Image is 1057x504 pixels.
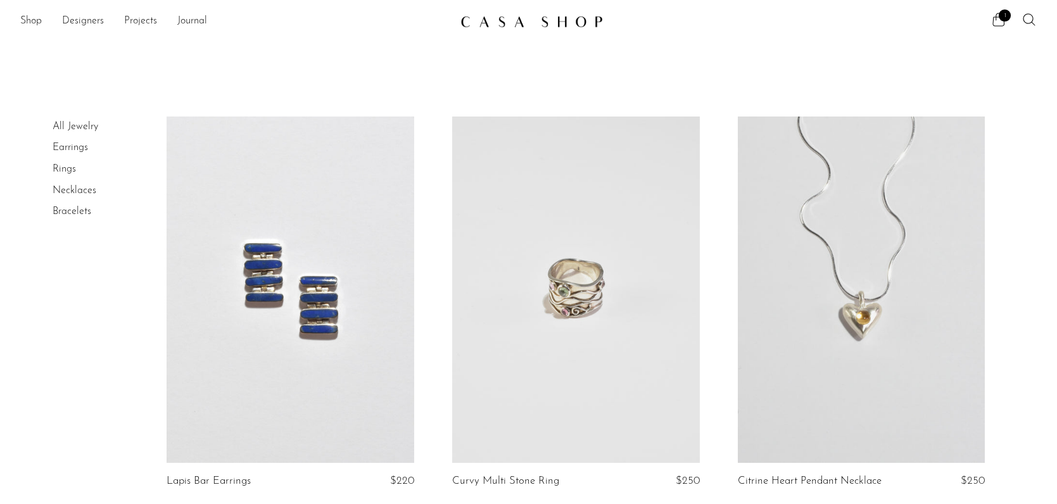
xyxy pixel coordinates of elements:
a: Necklaces [53,186,96,196]
a: Designers [62,13,104,30]
a: Rings [53,164,76,174]
nav: Desktop navigation [20,11,450,32]
a: Citrine Heart Pendant Necklace [738,476,882,487]
ul: NEW HEADER MENU [20,11,450,32]
a: Shop [20,13,42,30]
a: Lapis Bar Earrings [167,476,251,487]
span: $220 [390,476,414,486]
a: Curvy Multi Stone Ring [452,476,559,487]
span: $250 [961,476,985,486]
a: Bracelets [53,206,91,217]
a: Journal [177,13,207,30]
span: $250 [676,476,700,486]
span: 1 [999,9,1011,22]
a: Projects [124,13,157,30]
a: All Jewelry [53,122,98,132]
a: Earrings [53,142,88,153]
